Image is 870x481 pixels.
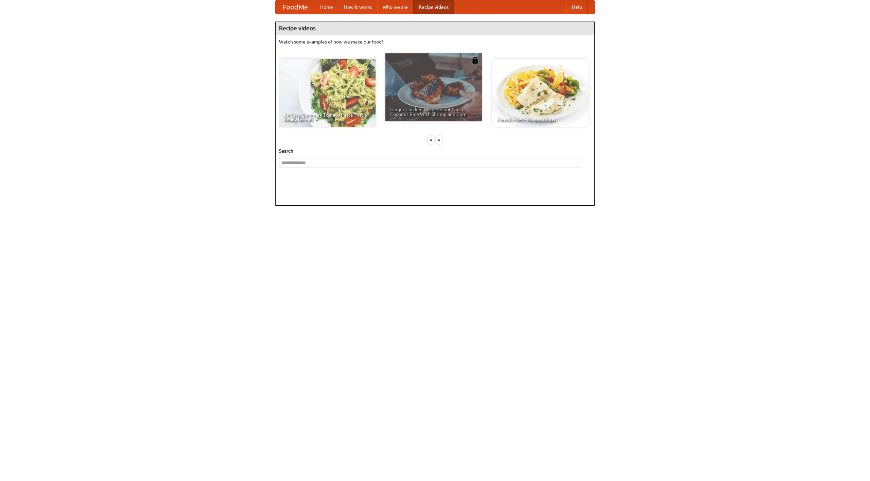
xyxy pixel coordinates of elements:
[315,0,338,14] a: Home
[338,0,377,14] a: How it works
[284,113,371,122] span: An Easy, Summery Tomato Pasta That's Ready for Fall
[279,38,591,45] p: Watch some examples of how we make our food!
[497,117,584,122] span: French Fries Fish and Chips
[276,21,594,35] h4: Recipe videos
[413,0,454,14] a: Recipe videos
[472,57,478,64] img: 483408.png
[279,59,376,127] a: An Easy, Summery Tomato Pasta That's Ready for Fall
[428,136,434,144] div: «
[436,136,442,144] div: »
[279,148,591,154] h5: Search
[492,59,589,127] a: French Fries Fish and Chips
[567,0,588,14] a: Help
[276,0,315,14] a: FoodMe
[377,0,413,14] a: Who we are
